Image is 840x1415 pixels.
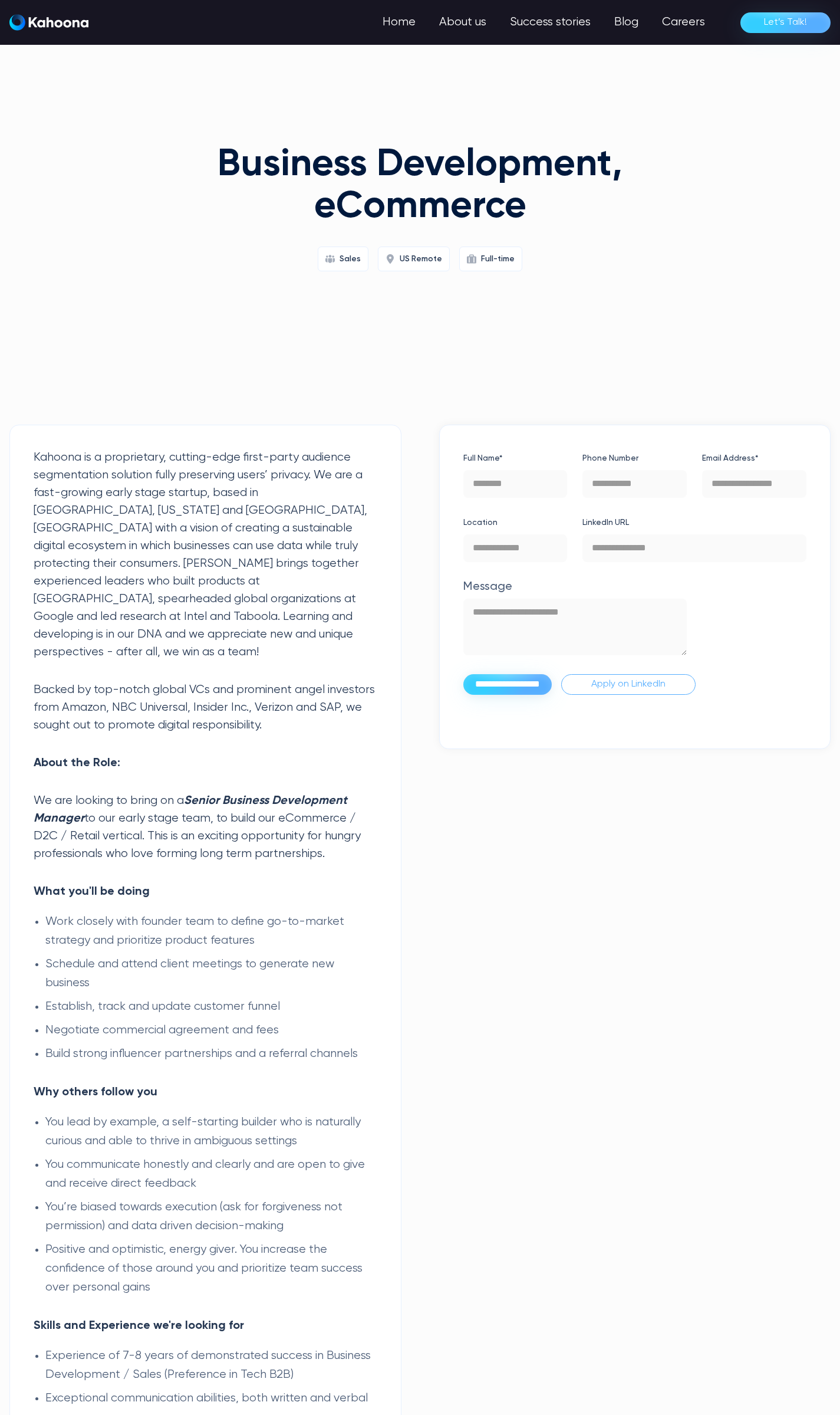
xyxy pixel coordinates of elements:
[34,757,120,769] strong: About the Role:
[481,249,515,268] div: Full-time
[602,11,650,34] a: Blog
[9,14,88,31] a: home
[371,11,427,34] a: Home
[45,1021,377,1040] li: Negotiate commercial agreement and fees
[34,681,377,734] p: Backed by top-notch global VCs and prominent angel investors from Amazon, NBC Universal, Insider ...
[34,792,377,863] p: We are looking to bring on a to our early stage team, to build our eCommerce / D2C / Retail verti...
[463,449,568,468] label: Full Name*
[582,513,806,532] label: LinkedIn URL
[45,1113,377,1151] li: You lead by example, a self-starting builder who is naturally curious and able to thrive in ambig...
[45,1045,377,1063] li: Build strong influencer partnerships and a referral channels
[45,1347,377,1384] li: Experience of 7-8 years of demonstrated success in Business Development / Sales (Preference in Te...
[427,11,498,34] a: About us
[400,249,442,268] div: US Remote
[561,674,696,695] a: Apply on LinkedIn
[34,886,150,898] strong: What you'll be doing
[463,513,568,532] label: Location
[463,449,807,695] form: Application Form
[45,912,377,950] li: Work closely with founder team to define go-to-market strategy and prioritize product features
[45,1198,377,1236] li: You’re biased towards execution (ask for forgiveness not permission) and data driven decision-making
[764,13,807,32] div: Let’s Talk!
[194,145,647,228] h1: Business Development, eCommerce
[702,449,806,468] label: Email Address*
[45,1389,377,1408] li: Exceptional communication abilities, both written and verbal
[45,1240,377,1297] li: Positive and optimistic, energy giver. You increase the confidence of those around you and priori...
[582,449,687,468] label: Phone Number
[9,14,88,31] img: Kahoona logo white
[34,1086,157,1098] strong: Why others follow you
[498,11,602,34] a: Success stories
[45,955,377,993] li: Schedule and attend client meetings to generate new business
[650,11,717,34] a: Careers
[463,577,687,596] label: Message
[45,997,377,1016] li: Establish, track and update customer funnel
[340,249,361,268] div: Sales
[34,1320,244,1332] strong: Skills and Experience we're looking for
[34,449,377,661] p: Kahoona is a proprietary, cutting-edge first-party audience segmentation solution fully preservin...
[34,795,347,825] em: Senior Business Development Manager
[45,1155,377,1193] li: You communicate honestly and clearly and are open to give and receive direct feedback
[740,12,831,33] a: Let’s Talk!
